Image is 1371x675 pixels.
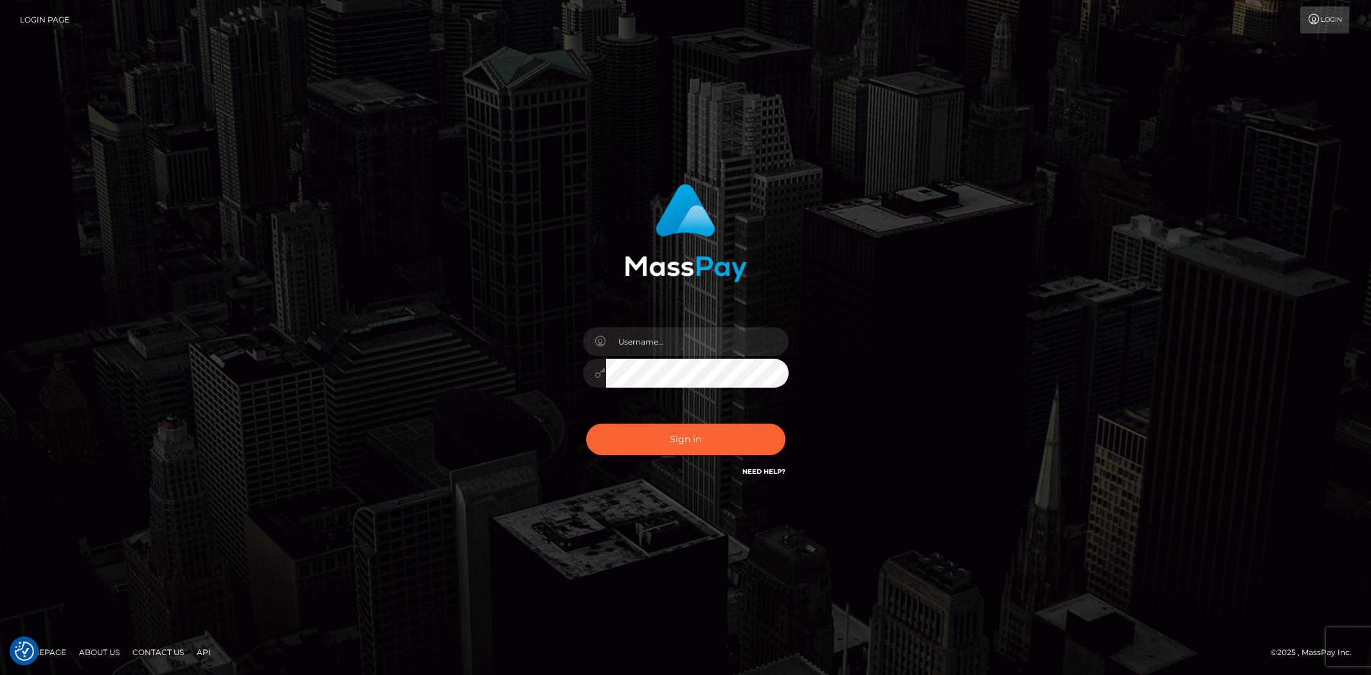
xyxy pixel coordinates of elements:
[1300,6,1349,33] a: Login
[74,642,125,662] a: About Us
[15,642,34,661] button: Consent Preferences
[14,642,71,662] a: Homepage
[1271,645,1361,660] div: © 2025 , MassPay Inc.
[192,642,216,662] a: API
[20,6,69,33] a: Login Page
[606,327,789,356] input: Username...
[586,424,785,455] button: Sign in
[742,467,785,476] a: Need Help?
[15,642,34,661] img: Revisit consent button
[127,642,189,662] a: Contact Us
[625,184,747,282] img: MassPay Login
